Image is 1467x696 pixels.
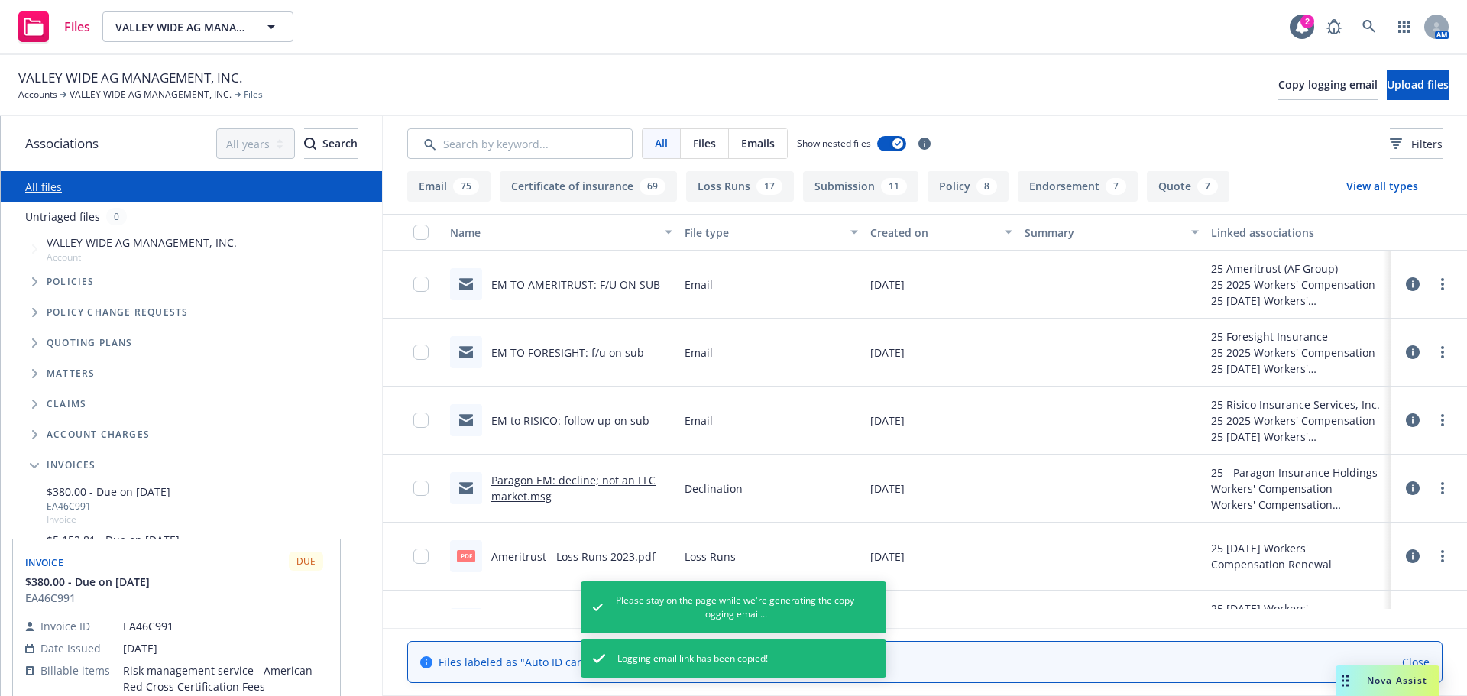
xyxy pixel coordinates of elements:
[870,549,905,565] span: [DATE]
[491,473,656,503] a: Paragon EM: decline; not an FLC market.msg
[244,88,263,102] span: Files
[25,556,63,569] span: Invoice
[47,235,237,251] span: VALLEY WIDE AG MANAGEMENT, INC.
[457,550,475,562] span: pdf
[1,231,382,578] div: Tree Example
[47,513,170,526] span: Invoice
[413,549,429,564] input: Toggle Row Selected
[686,171,794,202] button: Loss Runs
[1354,11,1384,42] a: Search
[47,430,150,439] span: Account charges
[18,88,57,102] a: Accounts
[25,590,150,606] div: EA46C991
[1211,329,1384,345] div: 25 Foresight Insurance
[928,171,1009,202] button: Policy
[40,640,101,656] span: Date Issued
[413,345,429,360] input: Toggle Row Selected
[1387,77,1449,92] span: Upload files
[123,618,328,634] span: EA46C991
[797,137,871,150] span: Show nested files
[1205,214,1391,251] button: Linked associations
[1211,361,1384,377] div: 25 [DATE] Workers' Compensation Renewal
[1197,178,1218,195] div: 7
[685,345,713,361] span: Email
[1211,465,1384,513] div: 25 - Paragon Insurance Holdings - Workers' Compensation - Workers' Compensation
[439,654,759,670] span: Files labeled as "Auto ID card" are hidden.
[741,135,775,151] span: Emails
[678,214,864,251] button: File type
[47,484,170,500] a: $380.00 - Due on [DATE]
[881,178,907,195] div: 11
[1211,261,1384,277] div: 25 Ameritrust (AF Group)
[1336,665,1439,696] button: Nova Assist
[25,209,100,225] a: Untriaged files
[18,68,242,88] span: VALLEY WIDE AG MANAGEMENT, INC.
[47,369,95,378] span: Matters
[1322,171,1443,202] button: View all types
[1211,345,1384,361] div: 25 2025 Workers' Compensation
[500,171,677,202] button: Certificate of insurance
[693,135,716,151] span: Files
[47,400,86,409] span: Claims
[870,413,905,429] span: [DATE]
[1300,15,1314,28] div: 2
[1211,293,1384,309] div: 25 [DATE] Workers' Compensation Renewal
[413,225,429,240] input: Select all
[70,88,232,102] a: VALLEY WIDE AG MANAGEMENT, INC.
[1433,411,1452,429] a: more
[106,208,127,225] div: 0
[47,500,170,513] div: EA46C991
[1390,136,1443,152] span: Filters
[1402,654,1430,670] a: Close
[491,413,649,428] a: EM to RISICO: follow up on sub
[491,345,644,360] a: EM TO FORESIGHT: f/u on sub
[1211,225,1384,241] div: Linked associations
[12,5,96,48] a: Files
[1411,136,1443,152] span: Filters
[1319,11,1349,42] a: Report a Bug
[413,277,429,292] input: Toggle Row Selected
[976,178,997,195] div: 8
[1106,178,1126,195] div: 7
[25,574,150,590] span: $380.00 - Due on [DATE]
[413,413,429,428] input: Toggle Row Selected
[102,11,293,42] button: VALLEY WIDE AG MANAGEMENT, INC.
[64,21,90,33] span: Files
[289,552,323,571] div: DUE
[1433,547,1452,565] a: more
[1278,77,1378,92] span: Copy logging email
[864,214,1019,251] button: Created on
[407,128,633,159] input: Search by keyword...
[491,549,656,564] a: Ameritrust - Loss Runs 2023.pdf
[1211,413,1384,429] div: 25 2025 Workers' Compensation
[1147,171,1229,202] button: Quote
[1389,11,1420,42] a: Switch app
[453,178,479,195] div: 75
[25,134,99,154] span: Associations
[47,461,96,470] span: Invoices
[1390,128,1443,159] button: Filters
[870,225,996,241] div: Created on
[491,277,660,292] a: EM TO AMERITRUST: F/U ON SUB
[655,135,668,151] span: All
[47,532,180,548] a: $5,152.81 - Due on [DATE]
[47,251,237,264] span: Account
[1433,275,1452,293] a: more
[1433,343,1452,361] a: more
[685,277,713,293] span: Email
[407,171,491,202] button: Email
[1278,70,1378,100] button: Copy logging email
[444,214,678,251] button: Name
[123,640,328,656] span: [DATE]
[803,171,918,202] button: Submission
[47,308,188,317] span: Policy change requests
[115,19,248,35] span: VALLEY WIDE AG MANAGEMENT, INC.
[756,178,782,195] div: 17
[1211,601,1384,633] div: 25 [DATE] Workers' Compensation Renewal
[1025,225,1181,241] div: Summary
[640,178,665,195] div: 69
[1018,214,1204,251] button: Summary
[47,338,133,348] span: Quoting plans
[1387,70,1449,100] button: Upload files
[615,594,856,621] span: Please stay on the page while we're generating the copy logging email...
